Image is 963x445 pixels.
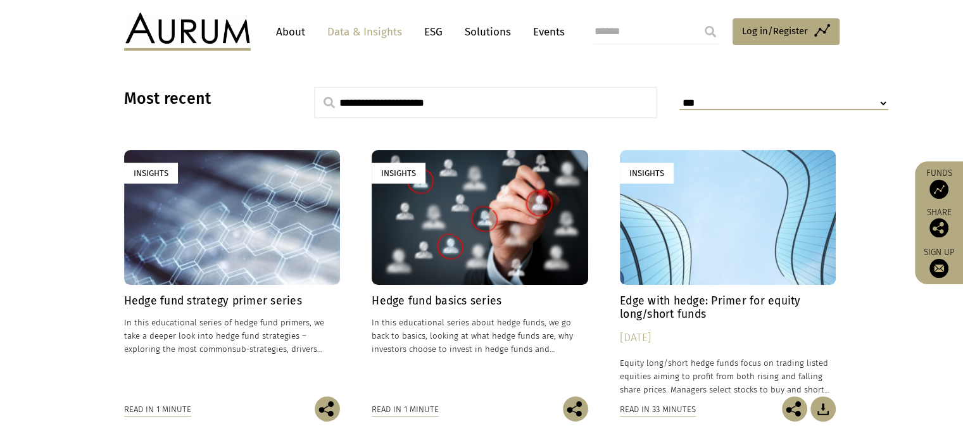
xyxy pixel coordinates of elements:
div: Share [921,208,957,237]
p: In this educational series about hedge funds, we go back to basics, looking at what hedge funds a... [372,316,588,356]
div: Read in 33 minutes [620,403,696,417]
span: Log in/Register [742,23,808,39]
a: Solutions [458,20,517,44]
div: Insights [372,163,425,184]
h4: Edge with hedge: Primer for equity long/short funds [620,294,836,321]
a: Funds [921,168,957,199]
h4: Hedge fund basics series [372,294,588,308]
img: Download Article [810,396,836,422]
img: Share this post [782,396,807,422]
a: About [270,20,312,44]
h3: Most recent [124,89,282,108]
a: Log in/Register [733,18,840,45]
a: Insights Hedge fund basics series In this educational series about hedge funds, we go back to bas... [372,150,588,396]
input: Submit [698,19,723,44]
div: Insights [124,163,178,184]
a: ESG [418,20,449,44]
img: Sign up to our newsletter [929,259,948,278]
a: Data & Insights [321,20,408,44]
p: In this educational series of hedge fund primers, we take a deeper look into hedge fund strategie... [124,316,341,356]
h4: Hedge fund strategy primer series [124,294,341,308]
a: Insights Edge with hedge: Primer for equity long/short funds [DATE] Equity long/short hedge funds... [620,150,836,396]
div: [DATE] [620,329,836,347]
a: Insights Hedge fund strategy primer series In this educational series of hedge fund primers, we t... [124,150,341,396]
p: Equity long/short hedge funds focus on trading listed equities aiming to profit from both rising ... [620,356,836,396]
img: Share this post [563,396,588,422]
div: Read in 1 minute [124,403,191,417]
div: Insights [620,163,674,184]
a: Events [527,20,565,44]
img: search.svg [324,97,335,108]
img: Aurum [124,13,251,51]
img: Share this post [929,218,948,237]
a: Sign up [921,247,957,278]
img: Share this post [315,396,340,422]
div: Read in 1 minute [372,403,439,417]
img: Access Funds [929,180,948,199]
span: sub-strategies [232,344,287,354]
